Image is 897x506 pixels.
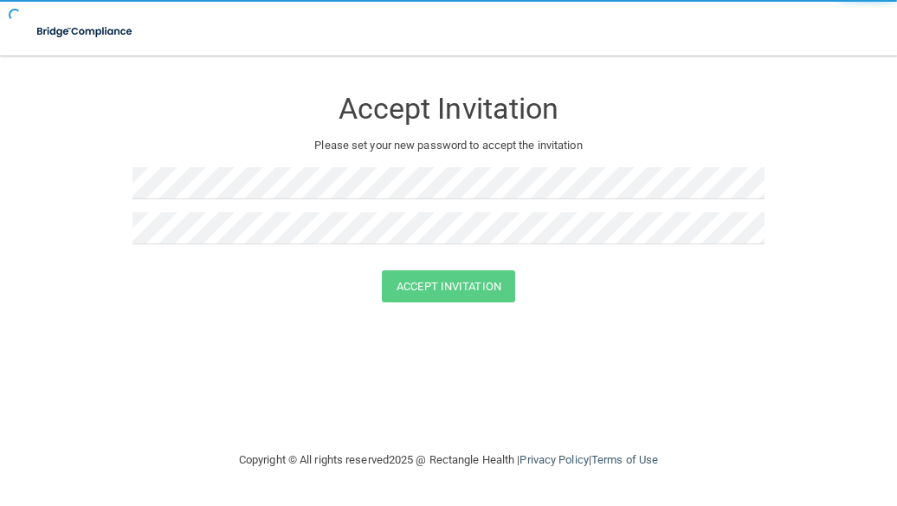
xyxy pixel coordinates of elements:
[132,93,765,125] h3: Accept Invitation
[382,270,515,302] button: Accept Invitation
[26,14,145,49] img: bridge_compliance_login_screen.278c3ca4.svg
[591,453,658,466] a: Terms of Use
[145,135,752,156] p: Please set your new password to accept the invitation
[132,432,765,488] div: Copyright © All rights reserved 2025 @ Rectangle Health | |
[519,453,588,466] a: Privacy Policy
